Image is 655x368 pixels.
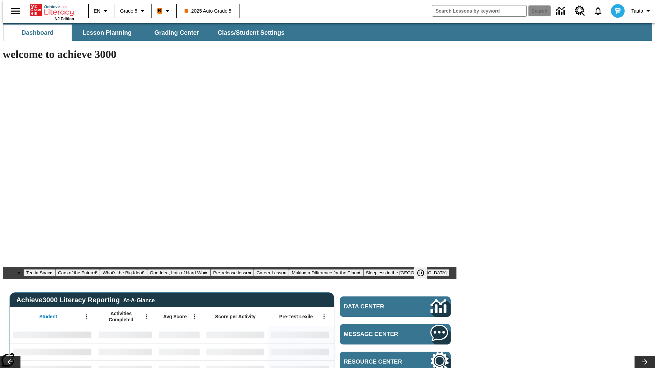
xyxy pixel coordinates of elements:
[631,7,643,15] span: Tauto
[39,313,57,320] span: Student
[212,25,290,41] button: Class/Student Settings
[340,296,451,317] a: Data Center
[185,7,232,15] span: 2025 Auto Grade 5
[218,29,285,37] span: Class/Student Settings
[94,7,100,15] span: EN
[414,267,427,279] button: Pause
[99,310,144,323] span: Activities Completed
[5,1,26,21] button: Open side menu
[21,29,54,37] span: Dashboard
[432,5,526,16] input: search field
[155,343,203,360] div: No Data,
[571,2,589,20] a: Resource Center, Will open in new tab
[30,2,74,21] div: Home
[30,3,74,17] a: Home
[210,269,254,276] button: Slide 5 Pre-release lesson
[155,326,203,343] div: No Data,
[123,296,155,304] div: At-A-Glance
[16,296,155,304] span: Achieve3000 Literacy Reporting
[83,29,132,37] span: Lesson Planning
[3,25,291,41] div: SubNavbar
[154,5,174,17] button: Boost Class color is orange. Change class color
[73,25,141,41] button: Lesson Planning
[143,25,211,41] button: Grading Center
[147,269,210,276] button: Slide 4 One Idea, Lots of Hard Work
[589,2,607,20] a: Notifications
[154,29,199,37] span: Grading Center
[344,331,410,338] span: Message Center
[414,267,434,279] div: Pause
[3,48,456,61] h1: welcome to achieve 3000
[95,326,155,343] div: No Data,
[142,311,152,322] button: Open Menu
[319,311,329,322] button: Open Menu
[189,311,200,322] button: Open Menu
[611,4,625,18] img: avatar image
[279,313,313,320] span: Pre-Test Lexile
[344,358,410,365] span: Resource Center
[635,356,655,368] button: Lesson carousel, Next
[120,7,137,15] span: Grade 5
[552,2,571,20] a: Data Center
[3,23,652,41] div: SubNavbar
[289,269,363,276] button: Slide 7 Making a Difference for the Planet
[100,269,147,276] button: Slide 3 What's the Big Idea?
[117,5,149,17] button: Grade: Grade 5, Select a grade
[215,313,256,320] span: Score per Activity
[629,5,655,17] button: Profile/Settings
[3,25,72,41] button: Dashboard
[91,5,113,17] button: Language: EN, Select a language
[55,269,100,276] button: Slide 2 Cars of the Future?
[24,269,55,276] button: Slide 1 Tea in Space
[340,324,451,344] a: Message Center
[81,311,91,322] button: Open Menu
[55,17,74,21] span: NJ Edition
[363,269,450,276] button: Slide 8 Sleepless in the Animal Kingdom
[163,313,187,320] span: Avg Score
[158,6,161,15] span: B
[95,343,155,360] div: No Data,
[254,269,289,276] button: Slide 6 Career Lesson
[607,2,629,20] button: Select a new avatar
[344,303,408,310] span: Data Center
